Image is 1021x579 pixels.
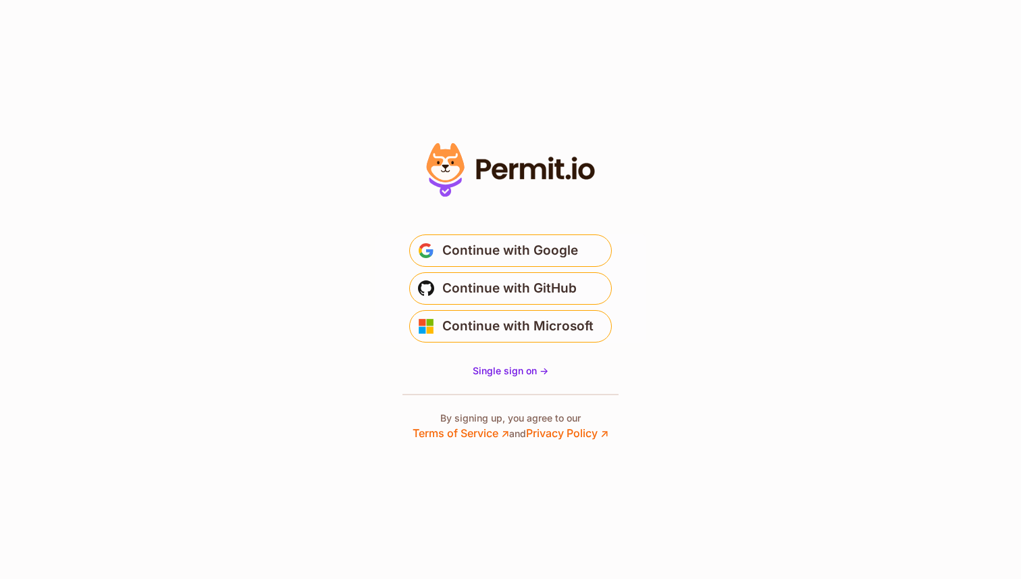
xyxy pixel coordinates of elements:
[409,310,612,343] button: Continue with Microsoft
[413,426,509,440] a: Terms of Service ↗
[473,365,548,376] span: Single sign on ->
[409,234,612,267] button: Continue with Google
[413,411,608,441] p: By signing up, you agree to our and
[526,426,608,440] a: Privacy Policy ↗
[442,316,594,337] span: Continue with Microsoft
[442,278,577,299] span: Continue with GitHub
[473,364,548,378] a: Single sign on ->
[442,240,578,261] span: Continue with Google
[409,272,612,305] button: Continue with GitHub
